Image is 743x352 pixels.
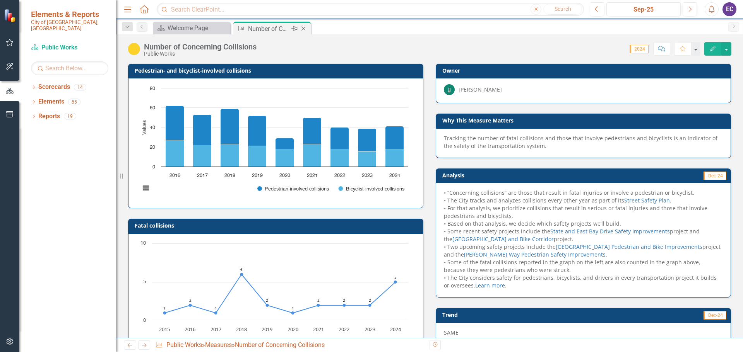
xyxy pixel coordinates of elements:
button: Show Pedestrian-involved collisions [257,186,330,192]
text: 2016 [169,173,180,178]
text: 2 [317,298,320,303]
text: 2021 [307,173,318,178]
text: 1 [163,305,166,311]
span: Dec-24 [704,311,726,320]
div: Public Works [144,51,257,57]
text: Values [142,120,147,135]
text: 5 [143,278,146,285]
path: 2022, 2. Fatal collisions. [343,304,346,307]
text: 10 [140,239,146,246]
p: • The City considers safety for pedestrians, bicyclists, and drivers in every transportation proj... [444,274,723,289]
text: 2 [189,298,192,303]
text: 2022 [334,173,345,178]
h3: Owner [442,68,727,73]
div: 19 [64,113,76,120]
text: 2023 [362,173,373,178]
path: 2018, 23. Bicyclist-involved collisions. [221,144,239,167]
h3: Why This Measure Matters [442,117,727,123]
a: [GEOGRAPHIC_DATA] Pedestrian and Bike Improvements [556,243,702,250]
path: 2024, 17. Bicyclist-involved collisions. [385,150,404,167]
path: 2022, 22. Pedestrian-involved collisions. [330,128,349,149]
h3: Pedestrian- and bicyclist-involved collisions [135,68,419,73]
div: Number of Concerning Collisions [248,24,289,34]
small: City of [GEOGRAPHIC_DATA], [GEOGRAPHIC_DATA] [31,19,108,32]
p: • For that analysis, we prioritize collisions that result in serious or fatal injuries and those ... [444,204,723,220]
h3: Trend [442,312,555,318]
a: Elements [38,97,64,106]
text: 40 [150,125,155,130]
text: 1 [292,305,294,311]
div: Welcome Page [168,23,228,33]
input: Search ClearPoint... [157,3,584,16]
a: Public Works [31,43,108,52]
a: Measures [205,341,232,349]
path: 2021, 27. Pedestrian-involved collisions. [303,118,322,144]
div: Number of Concerning Collisions [235,341,325,349]
text: 2016 [185,326,195,333]
div: EC [722,2,736,16]
g: Pedestrian-involved collisions, bar series 1 of 2 with 9 bars. [166,106,404,152]
img: ClearPoint Strategy [4,9,17,22]
path: 2023, 24. Pedestrian-involved collisions. [358,129,377,152]
div: 14 [74,84,86,90]
text: 1 [215,305,217,311]
path: 2020, 11. Pedestrian-involved collisions. [276,138,294,149]
path: 2017, 1. Fatal collisions. [214,311,217,315]
text: 2020 [288,326,298,333]
a: Welcome Page [155,23,228,33]
p: • Some of the fatal collisions reported in the graph on the left are also counted in the graph ab... [444,258,723,274]
text: 2015 [159,326,170,333]
text: 5 [394,274,397,280]
button: View chart menu, Chart [140,183,151,194]
path: 2021, 2. Fatal collisions. [317,304,320,307]
p: • Two upcoming safety projects include the project and the . [444,243,723,258]
text: 2 [369,298,371,303]
text: 2 [343,298,345,303]
text: 80 [150,86,155,91]
path: 2017, 31. Pedestrian-involved collisions. [193,115,212,145]
p: • “Concerning collisions” are those that result in fatal injuries or involve a pedestrian or bicy... [444,189,723,197]
text: 0 [143,316,146,323]
path: 2023, 2. Fatal collisions. [368,304,371,307]
input: Search Below... [31,61,108,75]
path: 2021, 23. Bicyclist-involved collisions. [303,144,322,167]
a: Learn more [475,282,505,289]
span: 2024 [630,45,649,53]
text: 6 [240,267,243,272]
p: • Based on that analysis, we decide which safety projects we’ll build. [444,220,723,228]
text: 2024 [389,173,400,178]
span: Search [555,6,571,12]
path: 2022, 18. Bicyclist-involved collisions. [330,149,349,167]
path: 2024, 24. Pedestrian-involved collisions. [385,126,404,150]
div: JJ [444,84,455,95]
text: 2019 [252,173,263,178]
text: 2017 [197,173,208,178]
path: 2020, 18. Bicyclist-involved collisions. [276,149,294,167]
text: 2020 [279,173,290,178]
text: 2018 [224,173,235,178]
span: Elements & Reports [31,10,108,19]
button: Search [543,4,582,15]
span: SAME [444,329,459,336]
div: 55 [68,99,80,105]
a: [PERSON_NAME] Way Pedestrian Safety Improvements [464,251,606,258]
a: Reports [38,112,60,121]
path: 2018, 6. Fatal collisions. [240,273,243,276]
text: 2018 [236,326,247,333]
text: 2017 [211,326,221,333]
a: Public Works [166,341,202,349]
text: 2022 [339,326,349,333]
svg: Interactive chart [136,84,412,200]
div: Number of Concerning Collisions [144,43,257,51]
div: » » [155,341,424,350]
text: 60 [150,105,155,111]
a: [GEOGRAPHIC_DATA] and Bike Corridor [452,235,554,243]
g: Bicyclist-involved collisions, bar series 2 of 2 with 9 bars. [166,140,404,167]
text: 2023 [365,326,375,333]
path: 2018, 36. Pedestrian-involved collisions. [221,109,239,144]
path: 2019, 31. Pedestrian-involved collisions. [248,116,267,146]
path: 2023, 15. Bicyclist-involved collisions. [358,152,377,167]
text: 0 [152,165,155,170]
div: [PERSON_NAME] [459,86,502,94]
path: 2016, 27. Bicyclist-involved collisions. [166,140,184,167]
